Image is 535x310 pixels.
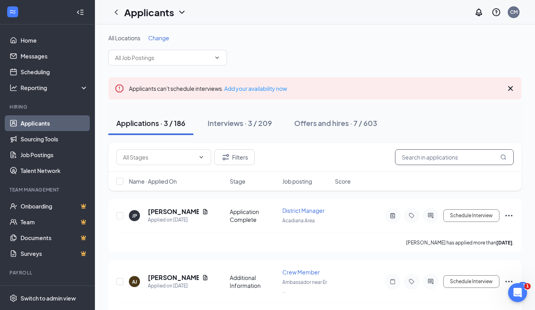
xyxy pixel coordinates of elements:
svg: Collapse [76,8,84,16]
svg: WorkstreamLogo [9,8,17,16]
svg: ActiveChat [426,278,435,285]
span: Change [148,34,169,41]
svg: MagnifyingGlass [500,154,507,160]
div: AJ [132,278,137,285]
svg: Ellipses [504,277,514,286]
svg: Note [388,278,397,285]
button: Schedule Interview [443,275,499,288]
div: Applied on [DATE] [148,216,208,224]
div: Payroll [9,269,87,276]
div: 63 [518,282,527,289]
svg: Settings [9,294,17,302]
div: Interviews · 3 / 209 [208,118,272,128]
div: Hiring [9,103,87,110]
a: PayrollCrown [21,281,88,297]
span: Job posting [282,177,312,185]
div: Offers and hires · 7 / 603 [294,118,377,128]
a: TeamCrown [21,214,88,230]
a: SurveysCrown [21,246,88,261]
svg: ChevronDown [177,8,187,17]
h5: [PERSON_NAME] [148,207,199,216]
div: Applications · 3 / 186 [116,118,185,128]
svg: ActiveChat [426,212,435,219]
svg: QuestionInfo [492,8,501,17]
a: Job Postings [21,147,88,163]
svg: ChevronLeft [112,8,121,17]
a: DocumentsCrown [21,230,88,246]
span: Stage [230,177,246,185]
span: Acadiana Area [282,218,315,224]
iframe: Intercom live chat [508,283,527,302]
input: Search in applications [395,149,514,165]
svg: ChevronDown [214,54,220,61]
div: Additional Information [230,274,278,289]
svg: Ellipses [504,211,514,220]
h1: Applicants [124,6,174,19]
div: Team Management [9,186,87,193]
svg: Notifications [474,8,484,17]
svg: Document [202,209,208,215]
a: Add your availability now [224,85,287,92]
svg: Analysis [9,84,17,92]
div: Application Complete [230,208,278,224]
a: Applicants [21,115,88,131]
input: All Job Postings [115,53,211,62]
svg: Cross [506,84,515,93]
svg: Tag [407,212,416,219]
span: All Locations [108,34,140,41]
a: Sourcing Tools [21,131,88,147]
a: Talent Network [21,163,88,178]
span: 1 [524,283,531,289]
h5: [PERSON_NAME] [148,273,199,282]
svg: ChevronDown [198,154,204,160]
a: OnboardingCrown [21,198,88,214]
div: Reporting [21,84,89,92]
input: All Stages [123,153,195,162]
button: Filter Filters [214,149,255,165]
a: Messages [21,48,88,64]
p: [PERSON_NAME] has applied more than . [406,239,514,246]
a: Scheduling [21,64,88,80]
a: Home [21,32,88,48]
span: Score [335,177,351,185]
span: Ambassador near Er ... [282,279,327,294]
div: Applied on [DATE] [148,282,208,290]
span: District Manager [282,207,325,214]
span: Name · Applied On [129,177,177,185]
svg: Tag [407,278,416,285]
div: CM [510,9,518,15]
button: Schedule Interview [443,209,499,222]
svg: Error [115,84,124,93]
b: [DATE] [496,240,512,246]
div: JP [132,212,137,219]
svg: ActiveNote [388,212,397,219]
svg: Filter [221,152,231,162]
div: Switch to admin view [21,294,76,302]
svg: Document [202,274,208,281]
span: Applicants can't schedule interviews. [129,85,287,92]
span: Crew Member [282,269,320,276]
